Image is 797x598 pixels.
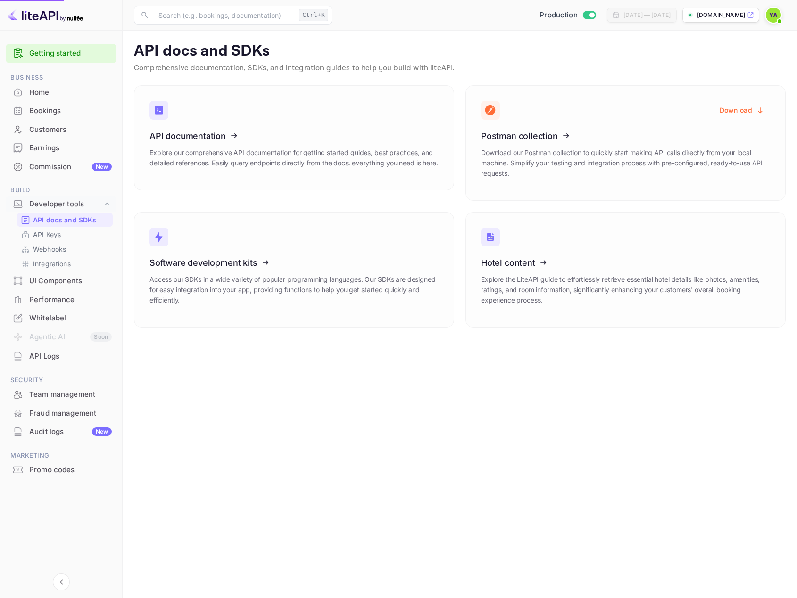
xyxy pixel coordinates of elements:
div: UI Components [29,276,112,287]
p: [DOMAIN_NAME] [697,11,745,19]
h3: Hotel content [481,258,770,268]
div: Performance [29,295,112,305]
div: Fraud management [29,408,112,419]
p: Webhooks [33,244,66,254]
div: Promo codes [29,465,112,475]
p: API docs and SDKs [33,215,97,225]
a: Getting started [29,48,112,59]
p: API docs and SDKs [134,42,786,61]
p: API Keys [33,229,61,239]
a: Bookings [6,102,116,119]
a: Whitelabel [6,309,116,327]
span: Security [6,375,116,385]
a: Software development kitsAccess our SDKs in a wide variety of popular programming languages. Our ... [134,212,454,328]
div: Promo codes [6,461,116,479]
div: Webhooks [17,242,113,256]
div: Fraud management [6,404,116,423]
div: API docs and SDKs [17,213,113,227]
span: Build [6,185,116,196]
div: Developer tools [6,196,116,213]
div: Developer tools [29,199,102,210]
a: Earnings [6,139,116,156]
div: Earnings [29,143,112,154]
a: Team management [6,385,116,403]
div: Audit logsNew [6,423,116,441]
a: UI Components [6,272,116,289]
span: Production [540,10,578,21]
div: API Logs [29,351,112,362]
a: Webhooks [21,244,109,254]
h3: Software development kits [149,258,439,268]
div: Bookings [6,102,116,120]
div: Integrations [17,257,113,270]
p: Integrations [33,259,71,269]
div: Getting started [6,44,116,63]
div: API Logs [6,347,116,366]
a: Audit logsNew [6,423,116,440]
div: Customers [6,121,116,139]
div: Performance [6,291,116,309]
a: Integrations [21,259,109,269]
div: API Keys [17,228,113,241]
span: Marketing [6,451,116,461]
a: API documentationExplore our comprehensive API documentation for getting started guides, best pra... [134,85,454,190]
div: CommissionNew [6,158,116,176]
div: UI Components [6,272,116,290]
div: Customers [29,124,112,135]
div: New [92,427,112,436]
button: Collapse navigation [53,573,70,590]
h3: Postman collection [481,131,770,141]
span: Business [6,73,116,83]
a: Fraud management [6,404,116,422]
a: API Keys [21,229,109,239]
a: Promo codes [6,461,116,478]
a: Customers [6,121,116,138]
div: [DATE] — [DATE] [623,11,671,19]
p: Access our SDKs in a wide variety of popular programming languages. Our SDKs are designed for eas... [149,274,439,305]
div: New [92,163,112,171]
a: Home [6,83,116,101]
div: Bookings [29,106,112,116]
div: Ctrl+K [299,9,328,21]
a: CommissionNew [6,158,116,175]
div: Audit logs [29,426,112,437]
div: Whitelabel [6,309,116,328]
div: Team management [6,385,116,404]
a: API docs and SDKs [21,215,109,225]
div: Whitelabel [29,313,112,324]
a: API Logs [6,347,116,365]
input: Search (e.g. bookings, documentation) [153,6,295,25]
p: Download our Postman collection to quickly start making API calls directly from your local machin... [481,147,770,179]
p: Explore our comprehensive API documentation for getting started guides, best practices, and detai... [149,147,439,168]
div: Team management [29,389,112,400]
button: Download [714,101,770,119]
div: Commission [29,162,112,172]
div: Home [6,83,116,102]
img: LiteAPI logo [8,8,83,23]
div: Home [29,87,112,98]
p: Explore the LiteAPI guide to effortlessly retrieve essential hotel details like photos, amenities... [481,274,770,305]
div: Switch to Sandbox mode [536,10,599,21]
a: Performance [6,291,116,308]
p: Comprehensive documentation, SDKs, and integration guides to help you build with liteAPI. [134,63,786,74]
a: Hotel contentExplore the LiteAPI guide to effortlessly retrieve essential hotel details like phot... [465,212,786,328]
img: Yariv Adin [766,8,781,23]
h3: API documentation [149,131,439,141]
